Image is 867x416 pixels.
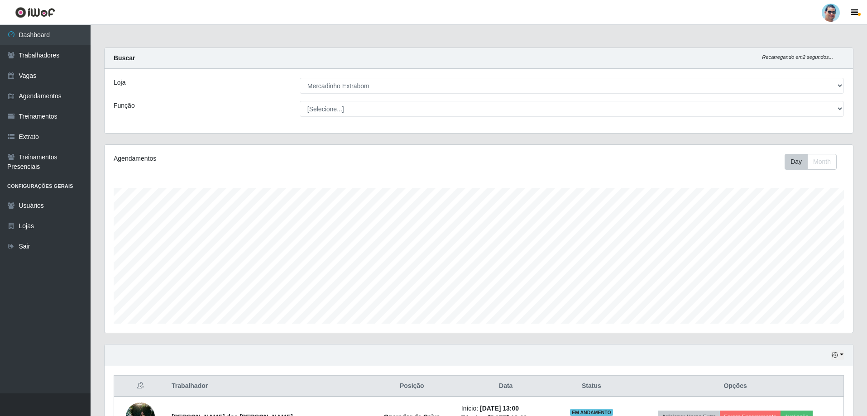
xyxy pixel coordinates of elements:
label: Loja [114,78,125,87]
div: First group [785,154,837,170]
th: Data [456,376,556,397]
time: [DATE] 13:00 [480,405,519,412]
th: Trabalhador [166,376,368,397]
div: Agendamentos [114,154,410,163]
div: Toolbar with button groups [785,154,844,170]
span: EM ANDAMENTO [570,409,613,416]
img: CoreUI Logo [15,7,55,18]
strong: Buscar [114,54,135,62]
li: Início: [461,404,551,413]
th: Status [556,376,627,397]
th: Opções [627,376,843,397]
label: Função [114,101,135,110]
i: Recarregando em 2 segundos... [762,54,833,60]
button: Day [785,154,808,170]
button: Month [807,154,837,170]
th: Posição [368,376,456,397]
